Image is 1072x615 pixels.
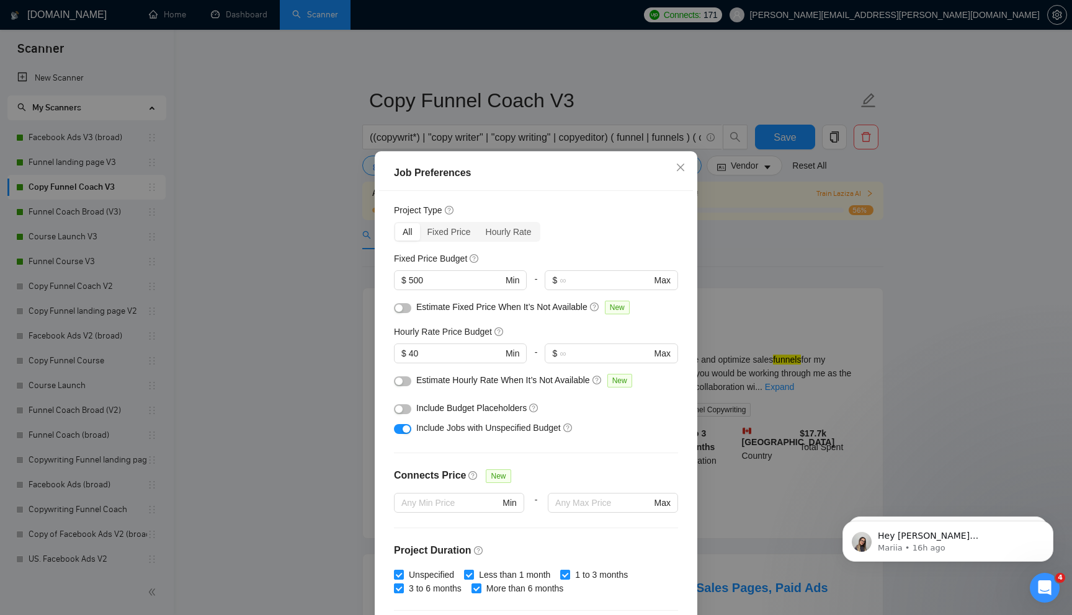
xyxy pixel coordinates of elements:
[506,347,520,360] span: Min
[654,347,671,360] span: Max
[474,546,484,555] span: question-circle
[527,343,545,373] div: -
[404,582,467,595] span: 3 to 6 months
[590,302,600,312] span: question-circle
[481,582,569,595] span: More than 6 months
[1030,573,1060,603] iframe: Intercom live chat
[607,374,632,387] span: New
[401,496,500,510] input: Any Min Price
[494,327,504,337] span: question-circle
[394,543,678,558] h4: Project Duration
[409,347,503,360] input: 0
[1055,573,1065,583] span: 4
[570,568,633,582] span: 1 to 3 months
[416,302,587,312] span: Estimate Fixed Price When It’s Not Available
[409,273,503,287] input: 0
[474,568,555,582] span: Less than 1 month
[592,375,602,385] span: question-circle
[401,273,406,287] span: $
[502,496,517,510] span: Min
[560,273,651,287] input: ∞
[416,403,527,413] span: Include Budget Placeholders
[552,347,557,360] span: $
[395,223,420,241] div: All
[654,273,671,287] span: Max
[420,223,478,241] div: Fixed Price
[470,254,480,263] span: question-circle
[394,203,442,217] h5: Project Type
[416,423,561,433] span: Include Jobs with Unspecified Budget
[486,469,511,483] span: New
[552,273,557,287] span: $
[563,423,573,433] span: question-circle
[524,493,548,528] div: -
[394,166,678,180] div: Job Preferences
[394,468,466,483] h4: Connects Price
[560,347,651,360] input: ∞
[605,301,630,314] span: New
[664,151,697,185] button: Close
[527,270,545,300] div: -
[478,223,539,241] div: Hourly Rate
[416,375,590,385] span: Estimate Hourly Rate When It’s Not Available
[468,471,478,480] span: question-circle
[445,205,455,215] span: question-circle
[394,325,492,338] h5: Hourly Rate Price Budget
[529,403,539,413] span: question-circle
[401,347,406,360] span: $
[654,496,671,510] span: Max
[394,252,467,265] h5: Fixed Price Budget
[676,162,686,172] span: close
[555,496,651,510] input: Any Max Price
[506,273,520,287] span: Min
[404,568,459,582] span: Unspecified
[824,495,1072,582] iframe: Intercom notifications message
